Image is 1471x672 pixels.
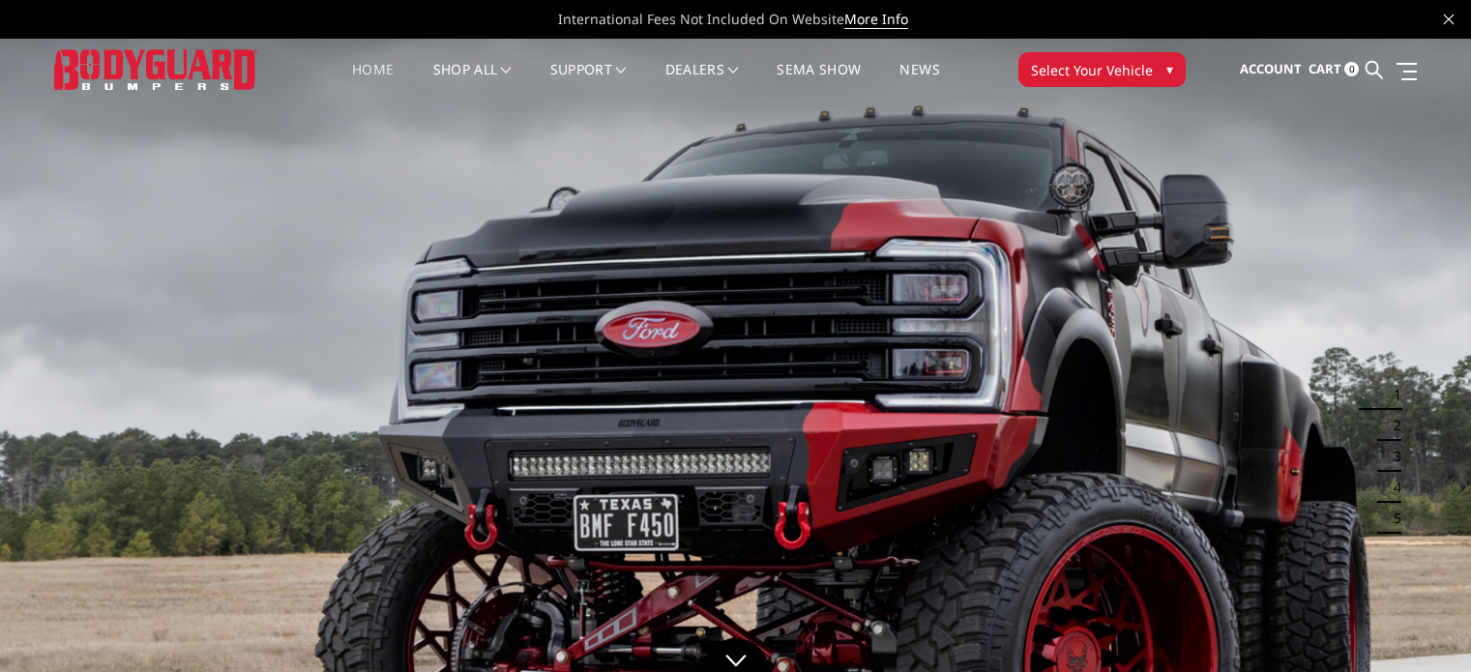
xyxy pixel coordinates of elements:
button: 1 of 5 [1382,379,1401,410]
button: Select Your Vehicle [1018,52,1186,87]
button: 4 of 5 [1382,472,1401,503]
a: Support [550,63,627,101]
button: 5 of 5 [1382,503,1401,534]
span: 0 [1344,62,1359,76]
span: Cart [1309,60,1341,77]
a: Dealers [665,63,739,101]
a: Click to Down [702,638,770,672]
a: News [899,63,939,101]
span: Account [1240,60,1302,77]
a: Cart 0 [1309,44,1359,96]
a: Home [352,63,394,101]
a: Account [1240,44,1302,96]
a: SEMA Show [777,63,861,101]
a: More Info [844,10,908,29]
span: Select Your Vehicle [1031,60,1153,80]
span: ▾ [1166,59,1173,79]
button: 3 of 5 [1382,441,1401,472]
img: BODYGUARD BUMPERS [54,49,257,89]
button: 2 of 5 [1382,410,1401,441]
a: shop all [433,63,512,101]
